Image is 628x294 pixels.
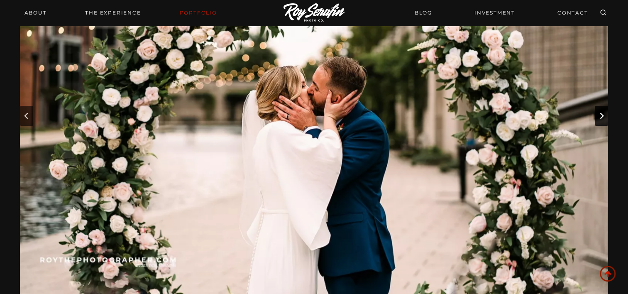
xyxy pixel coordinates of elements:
[410,5,593,20] nav: Secondary Navigation
[80,7,146,19] a: THE EXPERIENCE
[595,106,608,126] button: Next slide
[410,5,437,20] a: BLOG
[20,7,52,19] a: About
[283,3,345,23] img: Logo of Roy Serafin Photo Co., featuring stylized text in white on a light background, representi...
[174,7,222,19] a: Portfolio
[20,106,33,126] button: Previous slide
[597,7,609,19] button: View Search Form
[20,7,222,19] nav: Primary Navigation
[600,266,616,282] a: Scroll to top
[469,5,520,20] a: INVESTMENT
[552,5,593,20] a: CONTACT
